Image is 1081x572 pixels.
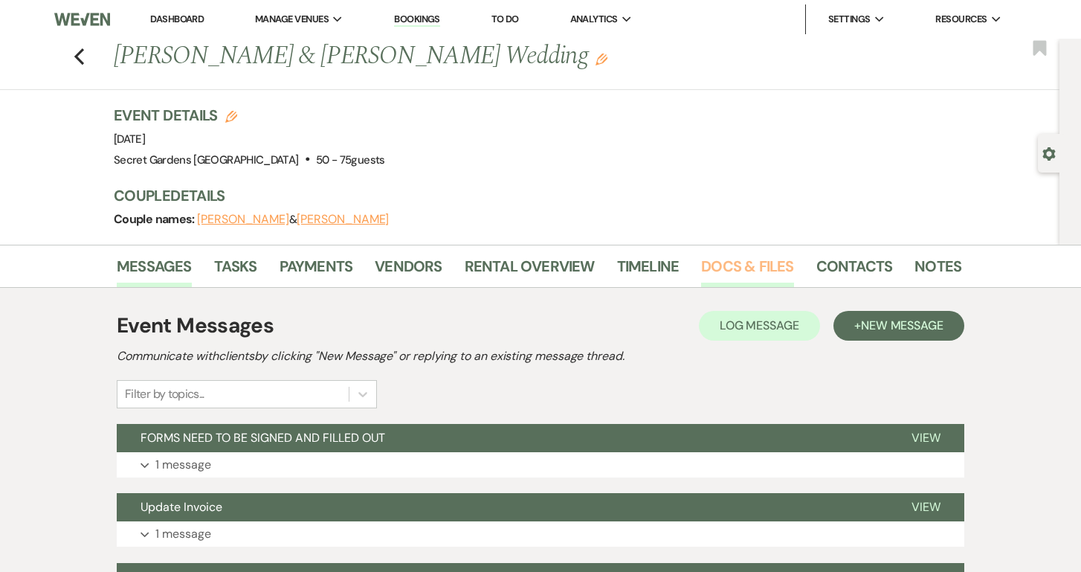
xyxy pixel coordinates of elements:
[297,213,389,225] button: [PERSON_NAME]
[214,254,257,287] a: Tasks
[316,152,385,167] span: 50 - 75 guests
[701,254,793,287] a: Docs & Files
[833,311,964,341] button: +New Message
[117,310,274,341] h1: Event Messages
[596,52,607,65] button: Edit
[828,12,871,27] span: Settings
[114,39,780,74] h1: [PERSON_NAME] & [PERSON_NAME] Wedding
[117,347,964,365] h2: Communicate with clients by clicking "New Message" or replying to an existing message thread.
[280,254,353,287] a: Payments
[255,12,329,27] span: Manage Venues
[888,424,964,452] button: View
[114,152,299,167] span: Secret Gardens [GEOGRAPHIC_DATA]
[375,254,442,287] a: Vendors
[1042,146,1056,160] button: Open lead details
[114,211,197,227] span: Couple names:
[911,499,940,515] span: View
[816,254,893,287] a: Contacts
[935,12,987,27] span: Resources
[141,430,385,446] span: FORMS NEED TO BE SIGNED AND FILLED OUT
[720,318,799,333] span: Log Message
[54,4,110,35] img: Weven Logo
[117,493,888,521] button: Update Invoice
[465,254,595,287] a: Rental Overview
[911,430,940,446] span: View
[114,105,385,126] h3: Event Details
[114,132,145,147] span: [DATE]
[861,318,943,333] span: New Message
[699,311,820,341] button: Log Message
[914,254,961,287] a: Notes
[114,185,946,206] h3: Couple Details
[155,524,211,544] p: 1 message
[570,12,618,27] span: Analytics
[888,493,964,521] button: View
[117,521,964,547] button: 1 message
[394,13,440,27] a: Bookings
[197,212,389,227] span: &
[141,499,222,515] span: Update Invoice
[117,424,888,452] button: FORMS NEED TO BE SIGNED AND FILLED OUT
[617,254,680,287] a: Timeline
[155,455,211,475] p: 1 message
[150,13,204,25] a: Dashboard
[117,254,192,287] a: Messages
[117,452,964,478] button: 1 message
[491,13,519,25] a: To Do
[125,385,204,403] div: Filter by topics...
[197,213,289,225] button: [PERSON_NAME]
